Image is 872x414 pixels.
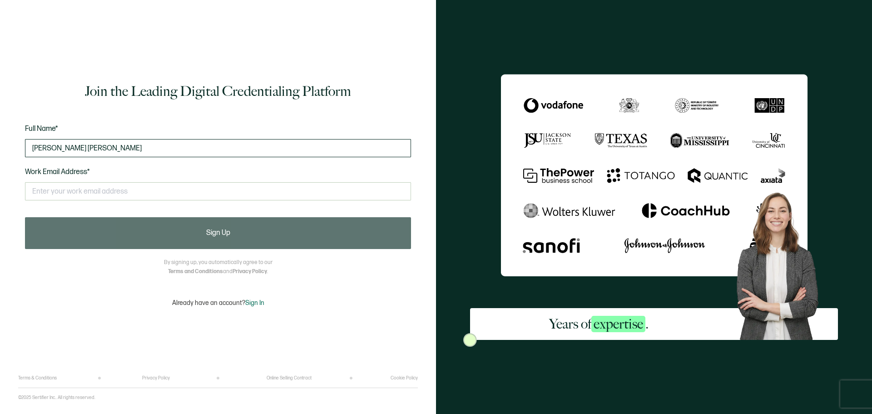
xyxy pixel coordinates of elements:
[172,299,264,307] p: Already have an account?
[233,268,267,275] a: Privacy Policy
[267,375,312,381] a: Online Selling Contract
[25,182,411,200] input: Enter your work email address
[549,315,649,333] h2: Years of .
[25,168,90,176] span: Work Email Address*
[463,333,477,347] img: Sertifier Signup
[18,395,95,400] p: ©2025 Sertifier Inc.. All rights reserved.
[142,375,170,381] a: Privacy Policy
[25,217,411,249] button: Sign Up
[206,229,230,237] span: Sign Up
[245,299,264,307] span: Sign In
[18,375,57,381] a: Terms & Conditions
[25,125,58,133] span: Full Name*
[591,316,645,332] span: expertise
[25,139,411,157] input: Jane Doe
[85,82,351,100] h1: Join the Leading Digital Credentialing Platform
[728,185,838,340] img: Sertifier Signup - Years of <span class="strong-h">expertise</span>. Hero
[391,375,418,381] a: Cookie Policy
[501,74,808,276] img: Sertifier Signup - Years of <span class="strong-h">expertise</span>.
[168,268,223,275] a: Terms and Conditions
[164,258,272,276] p: By signing up, you automatically agree to our and .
